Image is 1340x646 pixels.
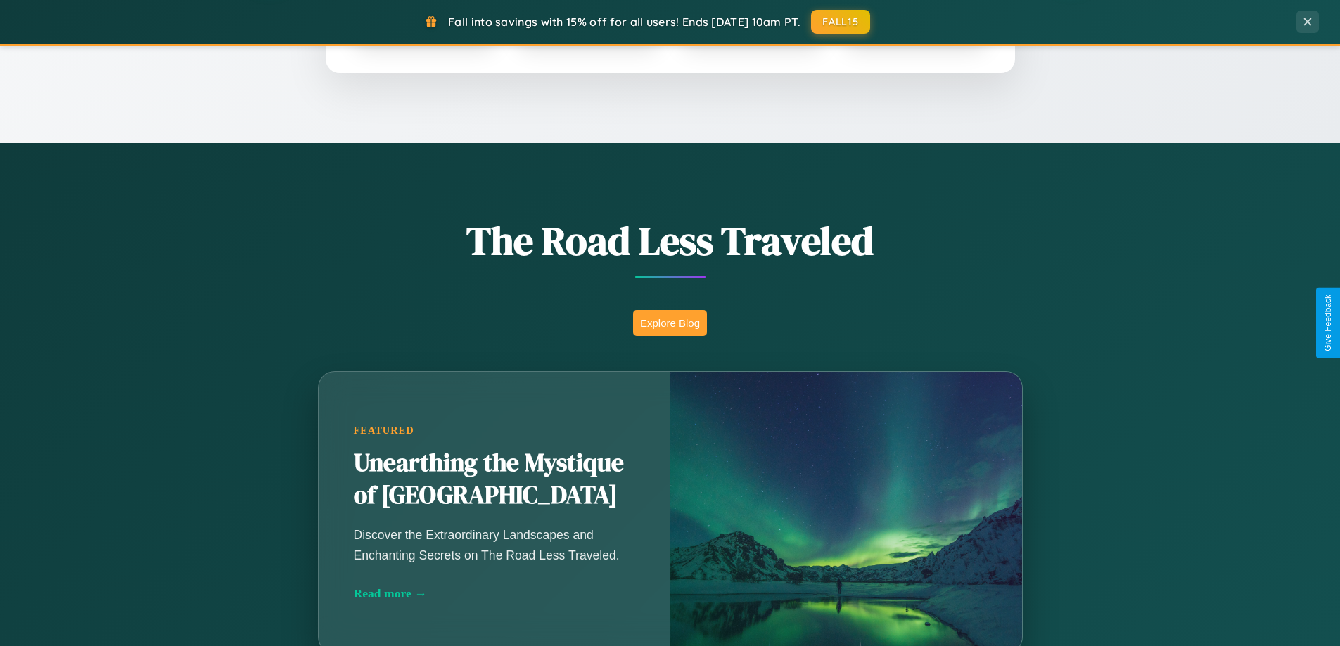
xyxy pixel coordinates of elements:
button: FALL15 [811,10,870,34]
h2: Unearthing the Mystique of [GEOGRAPHIC_DATA] [354,447,635,512]
button: Explore Blog [633,310,707,336]
span: Fall into savings with 15% off for all users! Ends [DATE] 10am PT. [448,15,800,29]
div: Give Feedback [1323,295,1333,351]
h1: The Road Less Traveled [248,214,1092,268]
p: Discover the Extraordinary Landscapes and Enchanting Secrets on The Road Less Traveled. [354,525,635,564]
div: Featured [354,425,635,437]
div: Read more → [354,586,635,601]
